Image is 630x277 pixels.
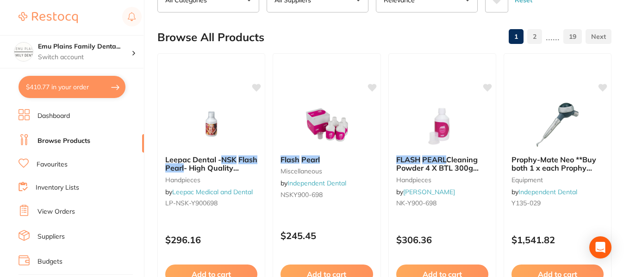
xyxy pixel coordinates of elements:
img: Flash Pearl [297,102,357,148]
h4: Emu Plains Family Dental [38,42,131,51]
a: Budgets [37,257,62,266]
img: FLASH PEARL Cleaning Powder 4 X BTL 300g EACH [412,102,472,148]
a: Inventory Lists [36,183,79,192]
a: [PERSON_NAME] [403,188,455,196]
p: ...... [546,31,560,42]
em: Pearl [165,163,184,172]
a: Favourites [37,160,68,169]
a: 2 [527,27,542,46]
img: Restocq Logo [19,12,78,23]
span: by [165,188,253,196]
img: Prophy-Mate Neo **Buy both 1 x each Prophy Mate and Perio Mate ** Receive 25% off RRP off each pl... [527,102,587,148]
em: Pearl [301,155,320,164]
b: Leepac Dental - NSK Flash Pearl - High Quality Dental Product [165,155,257,172]
b: Flash Pearl [281,155,373,164]
span: NSKY900-698 [281,191,323,199]
button: $410.77 in your order [19,76,125,98]
a: Restocq Logo [19,7,78,28]
b: FLASH PEARL Cleaning Powder 4 X BTL 300g EACH [396,155,488,172]
p: $306.36 [396,234,488,245]
a: Dashboard [37,111,70,121]
span: Leepac Dental - [165,155,221,164]
em: PEARL [422,155,446,164]
small: miscellaneous [281,167,373,175]
span: - High Quality Dental Product [165,163,239,181]
a: Independent Dental [518,188,577,196]
a: View Orders [37,207,75,216]
p: $1,541.82 [511,234,604,245]
span: Cleaning Powder 4 X BTL 300g EACH [396,155,479,181]
em: NSK [221,155,237,164]
small: handpieces [165,176,257,184]
small: handpieces [396,176,488,184]
em: Flash [281,155,299,164]
a: Suppliers [37,232,65,241]
a: 19 [563,27,582,46]
span: by [281,179,346,187]
small: equipment [511,176,604,184]
div: Open Intercom Messenger [589,236,611,259]
p: $296.16 [165,234,257,245]
b: Prophy-Mate Neo **Buy both 1 x each Prophy Mate and Perio Mate ** Receive 25% off RRP off each pl... [511,155,604,172]
img: Emu Plains Family Dental [14,43,33,61]
em: FLASH [396,155,420,164]
h2: Browse All Products [157,31,264,44]
span: LP-NSK-Y900698 [165,199,218,207]
p: Switch account [38,53,131,62]
a: 1 [509,27,524,46]
em: Flash [238,155,257,164]
a: Browse Products [37,136,90,146]
span: by [511,188,577,196]
p: $245.45 [281,230,373,241]
span: by [396,188,455,196]
img: Leepac Dental - NSK Flash Pearl - High Quality Dental Product [181,102,242,148]
span: NK-Y900-698 [396,199,437,207]
a: Independent Dental [287,179,346,187]
a: Leepac Medical and Dental [172,188,253,196]
span: Y135-029 [511,199,541,207]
